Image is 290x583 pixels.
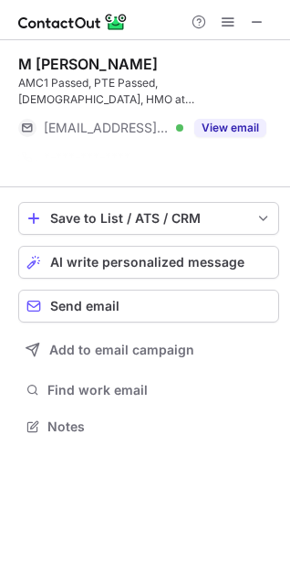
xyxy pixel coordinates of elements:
[18,11,128,33] img: ContactOut v5.3.10
[18,290,279,323] button: Send email
[18,414,279,440] button: Notes
[18,246,279,279] button: AI write personalized message
[18,334,279,366] button: Add to email campaign
[18,202,279,235] button: save-profile-one-click
[50,299,119,313] span: Send email
[47,419,272,435] span: Notes
[50,255,244,270] span: AI write personalized message
[50,211,247,226] div: Save to List / ATS / CRM
[47,382,272,398] span: Find work email
[49,343,194,357] span: Add to email campaign
[18,377,279,403] button: Find work email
